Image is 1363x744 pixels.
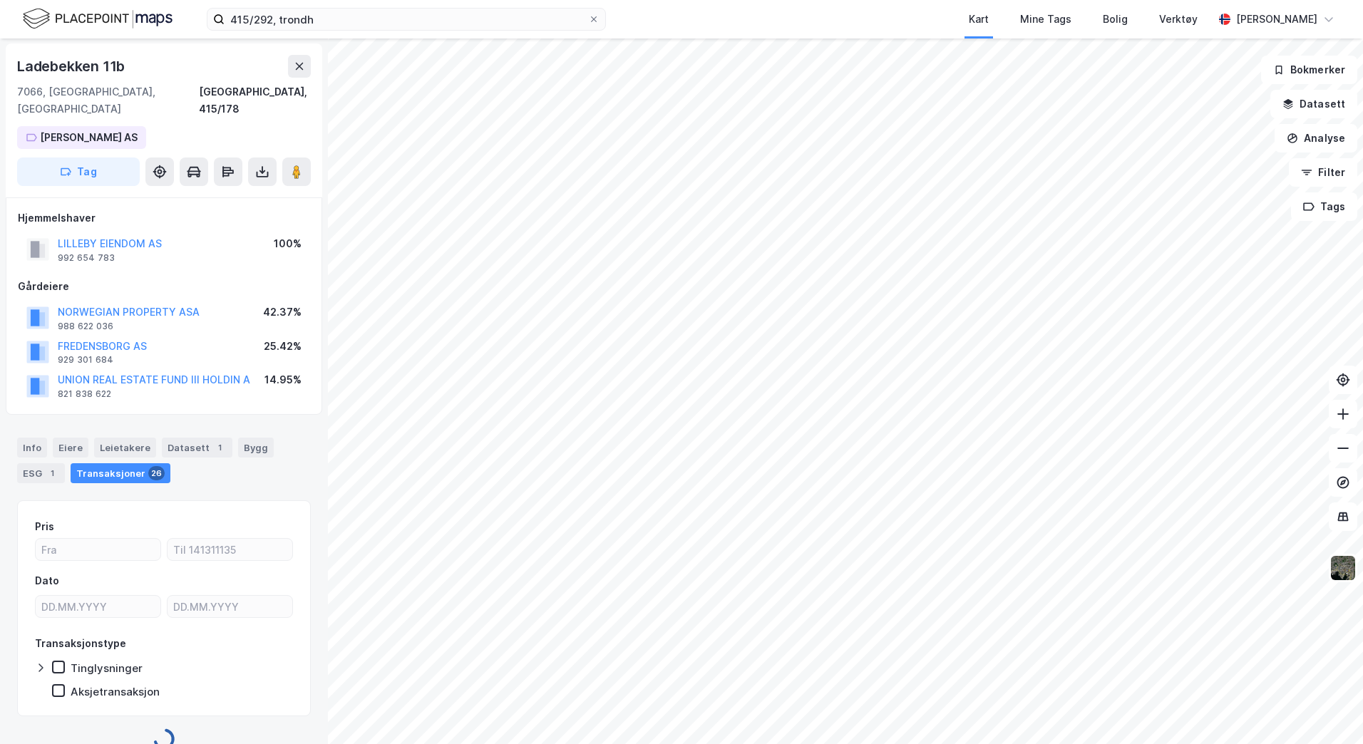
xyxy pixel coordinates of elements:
[1292,676,1363,744] div: Kontrollprogram for chat
[969,11,989,28] div: Kart
[238,438,274,458] div: Bygg
[1329,554,1357,582] img: 9k=
[168,596,292,617] input: DD.MM.YYYY
[18,210,310,227] div: Hjemmelshaver
[53,438,88,458] div: Eiere
[17,438,47,458] div: Info
[1159,11,1198,28] div: Verktøy
[45,466,59,480] div: 1
[1261,56,1357,84] button: Bokmerker
[94,438,156,458] div: Leietakere
[17,463,65,483] div: ESG
[1291,192,1357,221] button: Tags
[225,9,588,30] input: Søk på adresse, matrikkel, gårdeiere, leietakere eller personer
[35,635,126,652] div: Transaksjonstype
[168,539,292,560] input: Til 141311135
[18,278,310,295] div: Gårdeiere
[1270,90,1357,118] button: Datasett
[212,440,227,455] div: 1
[1292,676,1363,744] iframe: Chat Widget
[263,304,302,321] div: 42.37%
[264,338,302,355] div: 25.42%
[17,83,199,118] div: 7066, [GEOGRAPHIC_DATA], [GEOGRAPHIC_DATA]
[17,55,128,78] div: Ladebekken 11b
[1236,11,1317,28] div: [PERSON_NAME]
[35,572,59,589] div: Dato
[162,438,232,458] div: Datasett
[35,518,54,535] div: Pris
[17,157,140,186] button: Tag
[1103,11,1128,28] div: Bolig
[40,129,138,146] div: [PERSON_NAME] AS
[23,6,173,31] img: logo.f888ab2527a4732fd821a326f86c7f29.svg
[199,83,311,118] div: [GEOGRAPHIC_DATA], 415/178
[71,661,143,675] div: Tinglysninger
[71,463,170,483] div: Transaksjoner
[1275,124,1357,153] button: Analyse
[71,685,160,698] div: Aksjetransaksjon
[36,596,160,617] input: DD.MM.YYYY
[58,252,115,264] div: 992 654 783
[58,321,113,332] div: 988 622 036
[58,354,113,366] div: 929 301 684
[264,371,302,388] div: 14.95%
[36,539,160,560] input: Fra
[148,466,165,480] div: 26
[1289,158,1357,187] button: Filter
[1020,11,1071,28] div: Mine Tags
[274,235,302,252] div: 100%
[58,388,111,400] div: 821 838 622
